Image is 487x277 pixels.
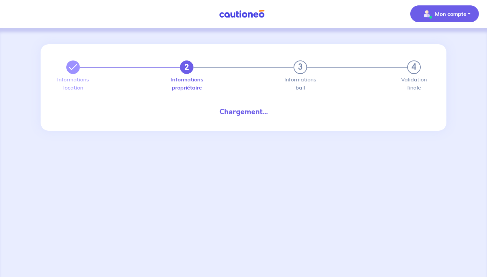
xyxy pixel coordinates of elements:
button: 2 [180,60,193,74]
div: Chargement... [61,106,426,117]
p: Mon compte [435,10,466,18]
img: Cautioneo [216,10,267,18]
label: Informations bail [294,77,307,90]
button: illu_account_valid_menu.svgMon compte [410,5,479,22]
img: illu_account_valid_menu.svg [421,8,432,19]
label: Validation finale [407,77,421,90]
label: Informations propriétaire [180,77,193,90]
label: Informations location [66,77,80,90]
